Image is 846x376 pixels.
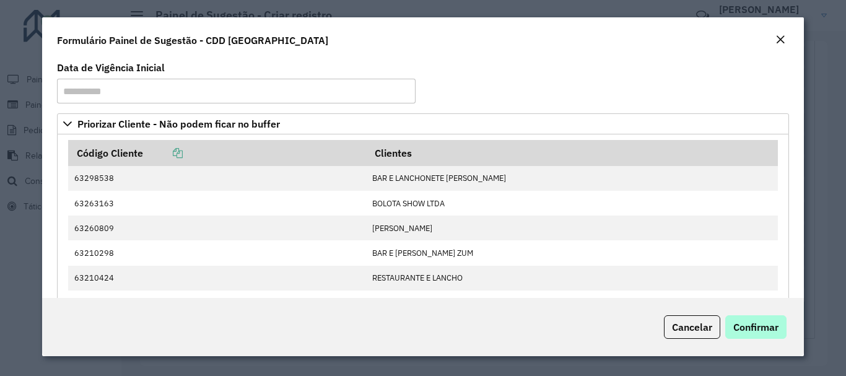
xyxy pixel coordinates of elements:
td: 63230355 [68,291,366,315]
button: Confirmar [725,315,787,339]
a: Copiar [143,147,183,159]
td: 63260809 [68,216,366,240]
button: Cancelar [664,315,720,339]
label: Data de Vigência Inicial [57,60,165,75]
td: ALHAMBRA BAR LTDA - [366,291,778,315]
span: Priorizar Cliente - Não podem ficar no buffer [77,119,280,129]
td: [PERSON_NAME] [366,216,778,240]
td: 63210298 [68,240,366,265]
td: 63210424 [68,266,366,291]
span: Confirmar [733,321,778,333]
td: RESTAURANTE E LANCHO [366,266,778,291]
em: Fechar [775,35,785,45]
td: BAR E [PERSON_NAME] ZUM [366,240,778,265]
th: Clientes [366,140,778,166]
button: Close [772,32,789,48]
td: BOLOTA SHOW LTDA [366,191,778,216]
h4: Formulário Painel de Sugestão - CDD [GEOGRAPHIC_DATA] [57,33,328,48]
td: BAR E LANCHONETE [PERSON_NAME] [366,166,778,191]
td: 63263163 [68,191,366,216]
td: 63298538 [68,166,366,191]
a: Priorizar Cliente - Não podem ficar no buffer [57,113,788,134]
th: Código Cliente [68,140,366,166]
span: Cancelar [672,321,712,333]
